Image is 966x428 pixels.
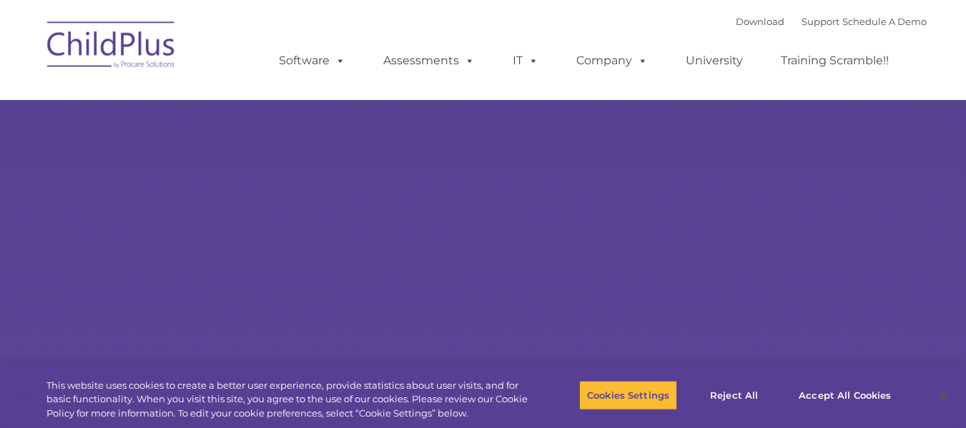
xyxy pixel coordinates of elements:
a: Schedule A Demo [842,16,927,27]
a: University [671,46,757,75]
img: ChildPlus by Procare Solutions [40,11,183,83]
a: Support [802,16,839,27]
a: Assessments [369,46,489,75]
font: | [736,16,927,27]
button: Reject All [689,380,779,410]
a: IT [498,46,553,75]
a: Company [562,46,662,75]
button: Close [927,379,959,411]
a: Training Scramble!! [767,46,903,75]
div: This website uses cookies to create a better user experience, provide statistics about user visit... [46,379,531,421]
button: Cookies Settings [579,380,677,410]
button: Accept All Cookies [791,380,899,410]
a: Software [265,46,360,75]
a: Download [736,16,784,27]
